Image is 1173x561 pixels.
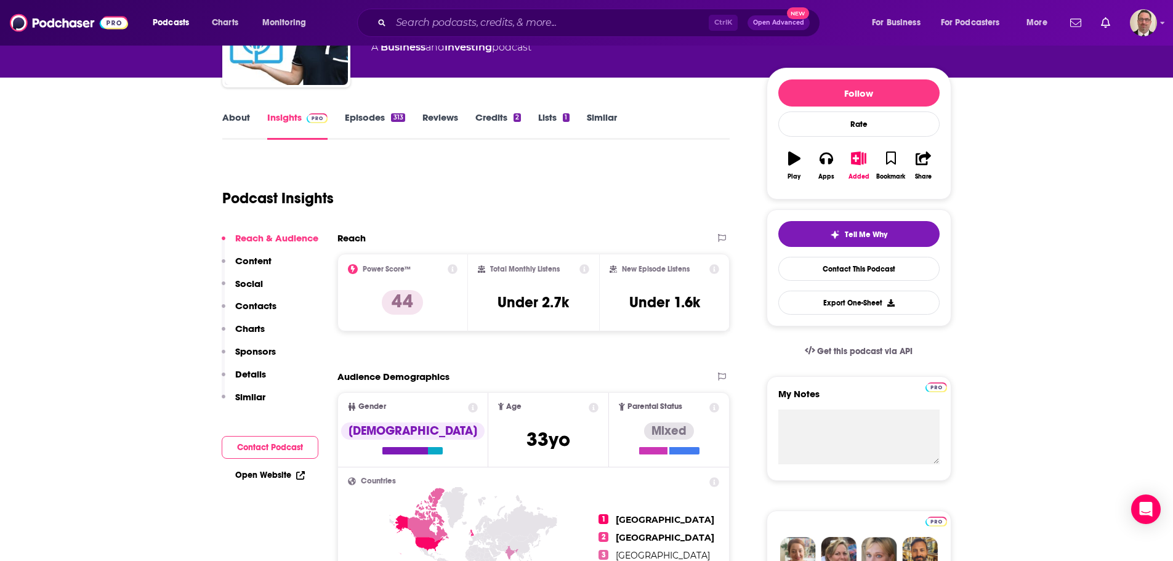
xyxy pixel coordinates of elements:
button: Contact Podcast [222,436,318,459]
p: Similar [235,391,265,403]
span: 3 [599,550,608,560]
img: Podchaser Pro [925,382,947,392]
h1: Podcast Insights [222,189,334,208]
button: Share [907,143,939,188]
a: Open Website [235,470,305,480]
span: Podcasts [153,14,189,31]
p: Content [235,255,272,267]
button: Sponsors [222,345,276,368]
h2: Audience Demographics [337,371,449,382]
div: Rate [778,111,940,137]
span: Tell Me Why [845,230,887,240]
div: A podcast [371,40,531,55]
div: 2 [514,113,521,122]
img: Podchaser - Follow, Share and Rate Podcasts [10,11,128,34]
span: Charts [212,14,238,31]
span: New [787,7,809,19]
span: Parental Status [627,403,682,411]
button: open menu [863,13,936,33]
p: Sponsors [235,345,276,357]
button: Apps [810,143,842,188]
a: Get this podcast via API [795,336,923,366]
span: Monitoring [262,14,306,31]
button: Details [222,368,266,391]
span: Logged in as PercPodcast [1130,9,1157,36]
label: My Notes [778,388,940,410]
a: Credits2 [475,111,521,140]
span: Age [506,403,522,411]
button: open menu [1018,13,1063,33]
button: Open AdvancedNew [748,15,810,30]
div: Bookmark [876,173,905,180]
div: Search podcasts, credits, & more... [369,9,832,37]
button: open menu [933,13,1018,33]
button: open menu [144,13,205,33]
h3: Under 1.6k [629,293,700,312]
button: Play [778,143,810,188]
img: Podchaser Pro [307,113,328,123]
div: Open Intercom Messenger [1131,494,1161,524]
span: For Podcasters [941,14,1000,31]
button: tell me why sparkleTell Me Why [778,221,940,247]
a: Lists1 [538,111,569,140]
a: Show notifications dropdown [1065,12,1086,33]
span: Countries [361,477,396,485]
button: Bookmark [875,143,907,188]
span: [GEOGRAPHIC_DATA] [616,532,714,543]
a: Pro website [925,515,947,527]
p: Charts [235,323,265,334]
a: InsightsPodchaser Pro [267,111,328,140]
p: 44 [382,290,423,315]
div: Mixed [644,422,694,440]
a: Pro website [925,381,947,392]
div: Play [788,173,800,180]
button: Follow [778,79,940,107]
span: 2 [599,532,608,542]
a: Charts [204,13,246,33]
button: Reach & Audience [222,232,318,255]
button: Export One-Sheet [778,291,940,315]
a: Show notifications dropdown [1096,12,1115,33]
h3: Under 2.7k [498,293,569,312]
a: Episodes313 [345,111,405,140]
p: Details [235,368,266,380]
button: Content [222,255,272,278]
div: [DEMOGRAPHIC_DATA] [341,422,485,440]
button: Social [222,278,263,301]
span: Get this podcast via API [817,346,913,357]
button: Similar [222,391,265,414]
div: Apps [818,173,834,180]
span: For Business [872,14,921,31]
a: Reviews [422,111,458,140]
span: More [1026,14,1047,31]
p: Reach & Audience [235,232,318,244]
input: Search podcasts, credits, & more... [391,13,709,33]
div: Share [915,173,932,180]
span: Gender [358,403,386,411]
button: open menu [254,13,322,33]
a: About [222,111,250,140]
img: User Profile [1130,9,1157,36]
a: Similar [587,111,617,140]
div: 1 [563,113,569,122]
span: Ctrl K [709,15,738,31]
span: and [425,41,445,53]
p: Contacts [235,300,276,312]
button: Added [842,143,874,188]
div: 313 [391,113,405,122]
p: Social [235,278,263,289]
img: Podchaser Pro [925,517,947,527]
span: [GEOGRAPHIC_DATA] [616,550,710,561]
a: Contact This Podcast [778,257,940,281]
h2: Power Score™ [363,265,411,273]
span: Open Advanced [753,20,804,26]
a: Business [381,41,425,53]
a: Investing [445,41,492,53]
button: Show profile menu [1130,9,1157,36]
button: Contacts [222,300,276,323]
button: Charts [222,323,265,345]
img: tell me why sparkle [830,230,840,240]
span: [GEOGRAPHIC_DATA] [616,514,714,525]
span: 33 yo [526,427,570,451]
